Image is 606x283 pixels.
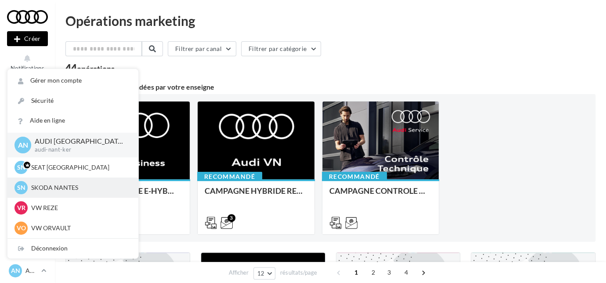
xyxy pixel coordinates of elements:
div: CAMPAGNE HYBRIDE RECHARGEABLE [205,186,307,204]
p: AUDI [GEOGRAPHIC_DATA] [25,266,38,275]
a: Aide en ligne [7,111,138,131]
button: Créer [7,31,48,46]
button: Notifications [7,52,48,73]
span: 3 [382,265,396,279]
div: Déconnexion [7,239,138,258]
span: 12 [257,270,265,277]
p: SEAT [GEOGRAPHIC_DATA] [31,163,128,172]
span: résultats/page [280,268,317,277]
div: 3 [227,214,235,222]
span: VO [17,224,26,232]
div: 44 [65,63,115,73]
span: Notifications [11,65,44,72]
div: Recommandé [197,172,262,181]
div: opérations [77,65,115,73]
p: AUDI [GEOGRAPHIC_DATA] [35,136,124,146]
div: Nouvelle campagne [7,31,48,46]
a: AN AUDI [GEOGRAPHIC_DATA] [7,262,48,279]
p: VW ORVAULT [31,224,128,232]
p: VW REZE [31,203,128,212]
button: Filtrer par catégorie [241,41,321,56]
span: SN [17,183,25,192]
p: SKODA NANTES [31,183,128,192]
span: 1 [349,265,363,279]
div: 3 opérations recommandées par votre enseigne [65,83,595,91]
div: Recommandé [322,172,387,181]
span: 4 [399,265,413,279]
a: Sécurité [7,91,138,111]
span: AN [11,266,20,275]
div: CAMPAGNE CONTROLE TECHNIQUE 25€ OCTOBRE [329,186,432,204]
div: Opérations marketing [65,14,595,27]
a: Gérer mon compte [7,71,138,91]
span: SN [17,163,25,172]
span: VR [17,203,25,212]
p: audi-nant-ker [35,146,124,154]
span: Afficher [229,268,249,277]
button: 12 [253,267,276,279]
button: Filtrer par canal [168,41,236,56]
span: AN [18,140,28,150]
span: 2 [366,265,380,279]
